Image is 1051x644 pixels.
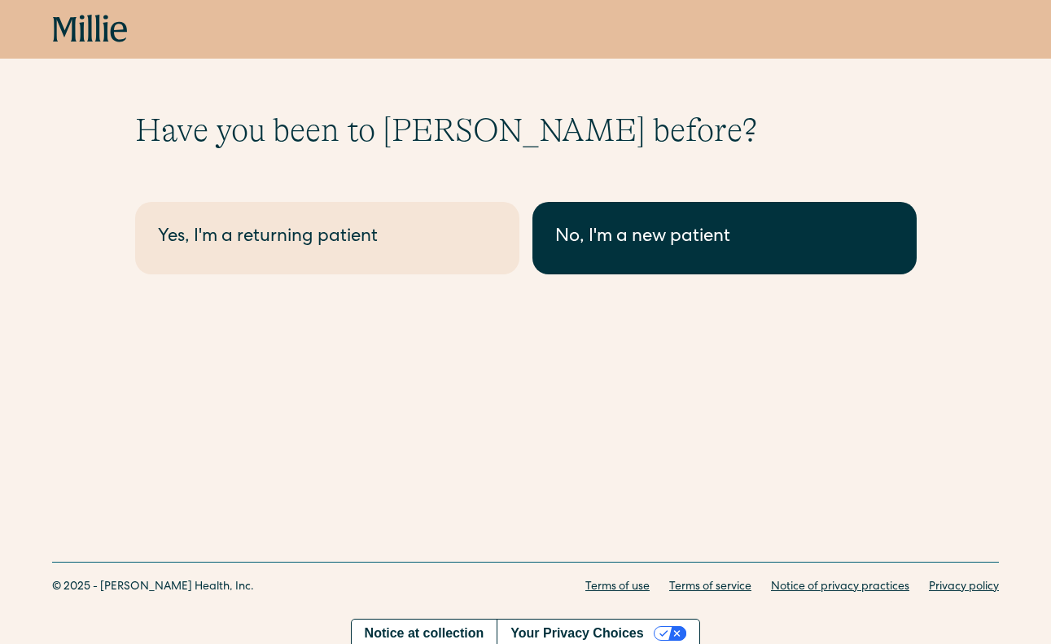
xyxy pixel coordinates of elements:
[135,111,917,150] h1: Have you been to [PERSON_NAME] before?
[669,579,751,596] a: Terms of service
[135,202,519,274] a: Yes, I'm a returning patient
[771,579,909,596] a: Notice of privacy practices
[585,579,650,596] a: Terms of use
[158,225,497,252] div: Yes, I'm a returning patient
[929,579,999,596] a: Privacy policy
[532,202,917,274] a: No, I'm a new patient
[555,225,894,252] div: No, I'm a new patient
[52,579,254,596] div: © 2025 - [PERSON_NAME] Health, Inc.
